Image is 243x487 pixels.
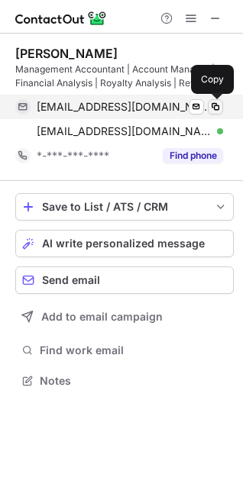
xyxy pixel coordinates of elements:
button: AI write personalized message [15,230,234,257]
span: AI write personalized message [42,237,205,250]
button: Send email [15,266,234,294]
div: [PERSON_NAME] [15,46,118,61]
button: Reveal Button [163,148,223,163]
img: ContactOut v5.3.10 [15,9,107,27]
button: Notes [15,370,234,392]
span: Notes [40,374,228,388]
button: Find work email [15,340,234,361]
div: Management Accountant | Account Manager | Financial Analysis | Royalty Analysis | Revenue Assuran... [15,63,234,90]
button: save-profile-one-click [15,193,234,221]
span: [EMAIL_ADDRESS][DOMAIN_NAME] [37,124,212,138]
span: Find work email [40,343,228,357]
div: Save to List / ATS / CRM [42,201,207,213]
span: Add to email campaign [41,311,163,323]
button: Add to email campaign [15,303,234,331]
span: [EMAIL_ADDRESS][DOMAIN_NAME] [37,100,212,114]
span: Send email [42,274,100,286]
